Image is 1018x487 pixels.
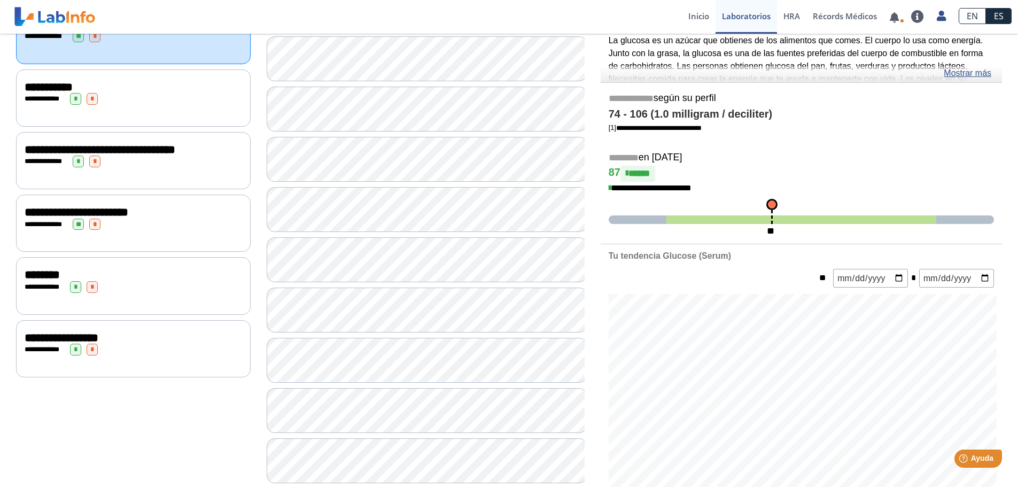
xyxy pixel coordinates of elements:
[609,92,994,105] h5: según su perfil
[919,269,994,288] input: mm/dd/yyyy
[609,34,994,111] p: La glucosa es un azúcar que obtienes de los alimentos que comes. El cuerpo lo usa como energía. J...
[833,269,908,288] input: mm/dd/yyyy
[609,251,731,260] b: Tu tendencia Glucose (Serum)
[609,152,994,164] h5: en [DATE]
[923,445,1006,475] iframe: Help widget launcher
[986,8,1012,24] a: ES
[609,123,702,132] a: [1]
[609,166,994,182] h4: 87
[783,11,800,21] span: HRA
[944,67,991,80] a: Mostrar más
[609,108,994,121] h4: 74 - 106 (1.0 milligram / deciliter)
[959,8,986,24] a: EN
